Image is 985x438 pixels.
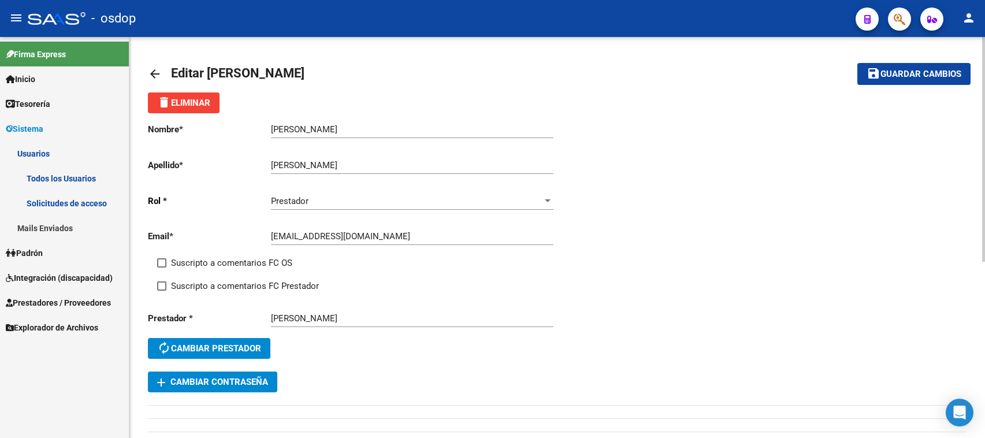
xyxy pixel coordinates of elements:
span: Cambiar prestador [157,343,261,354]
span: Eliminar [157,98,210,108]
span: Padrón [6,247,43,259]
span: Suscripto a comentarios FC Prestador [171,279,319,293]
button: Cambiar prestador [148,338,270,359]
button: Cambiar Contraseña [148,372,277,392]
p: Apellido [148,159,271,172]
span: Explorador de Archivos [6,321,98,334]
mat-icon: delete [157,95,171,109]
p: Nombre [148,123,271,136]
span: Editar [PERSON_NAME] [171,66,304,80]
button: Guardar cambios [857,63,971,84]
p: Email [148,230,271,243]
div: Open Intercom Messenger [946,399,973,426]
span: Guardar cambios [880,69,961,80]
span: Suscripto a comentarios FC OS [171,256,292,270]
mat-icon: autorenew [157,341,171,355]
span: Firma Express [6,48,66,61]
span: Cambiar Contraseña [157,377,268,387]
button: Eliminar [148,92,220,113]
span: Integración (discapacidad) [6,272,113,284]
span: - osdop [91,6,136,31]
span: Prestador [271,196,308,206]
mat-icon: arrow_back [148,67,162,81]
mat-icon: add [154,376,168,389]
span: Prestadores / Proveedores [6,296,111,309]
span: Tesorería [6,98,50,110]
mat-icon: person [962,11,976,25]
span: Inicio [6,73,35,86]
mat-icon: menu [9,11,23,25]
p: Prestador * [148,312,271,325]
p: Rol * [148,195,271,207]
mat-icon: save [867,66,880,80]
span: Sistema [6,123,43,135]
